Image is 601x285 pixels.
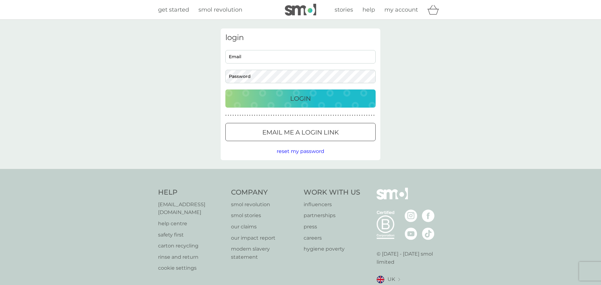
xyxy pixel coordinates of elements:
[369,114,370,117] p: ●
[275,114,277,117] p: ●
[158,253,225,261] a: rinse and return
[231,211,298,220] p: smol stories
[304,245,360,253] p: hygiene poverty
[302,114,303,117] p: ●
[225,114,227,117] p: ●
[297,114,298,117] p: ●
[352,114,353,117] p: ●
[198,6,242,13] span: smol revolution
[231,188,298,197] h4: Company
[306,114,308,117] p: ●
[231,223,298,231] p: our claims
[311,114,313,117] p: ●
[340,114,341,117] p: ●
[359,114,360,117] p: ●
[354,114,356,117] p: ●
[225,89,376,108] button: Login
[268,114,270,117] p: ●
[230,114,231,117] p: ●
[285,114,286,117] p: ●
[299,114,300,117] p: ●
[228,114,229,117] p: ●
[261,114,262,117] p: ●
[335,6,353,13] span: stories
[304,234,360,242] a: careers
[283,114,284,117] p: ●
[362,114,363,117] p: ●
[237,114,239,117] p: ●
[398,278,400,281] img: select a new location
[371,114,372,117] p: ●
[422,227,434,240] img: visit the smol Tiktok page
[249,114,250,117] p: ●
[321,114,322,117] p: ●
[304,223,360,231] a: press
[158,242,225,250] a: carton recycling
[271,114,272,117] p: ●
[231,245,298,261] p: modern slavery statement
[277,148,324,154] span: reset my password
[388,275,395,283] span: UK
[235,114,236,117] p: ●
[280,114,281,117] p: ●
[158,188,225,197] h4: Help
[304,114,306,117] p: ●
[158,5,189,14] a: get started
[377,188,408,209] img: smol
[362,6,375,13] span: help
[350,114,351,117] p: ●
[345,114,346,117] p: ●
[422,210,434,222] img: visit the smol Facebook page
[264,114,265,117] p: ●
[427,3,443,16] div: basket
[256,114,258,117] p: ●
[254,114,255,117] p: ●
[290,94,311,104] p: Login
[366,114,367,117] p: ●
[318,114,320,117] p: ●
[323,114,325,117] p: ●
[252,114,253,117] p: ●
[357,114,358,117] p: ●
[158,264,225,272] a: cookie settings
[158,6,189,13] span: get started
[242,114,243,117] p: ●
[262,127,339,137] p: Email me a login link
[287,114,289,117] p: ●
[304,201,360,209] a: influencers
[158,231,225,239] a: safety first
[335,5,353,14] a: stories
[295,114,296,117] p: ●
[273,114,275,117] p: ●
[328,114,329,117] p: ●
[231,201,298,209] a: smol revolution
[405,210,417,222] img: visit the smol Instagram page
[225,123,376,141] button: Email me a login link
[278,114,279,117] p: ●
[231,234,298,242] p: our impact report
[244,114,246,117] p: ●
[335,114,336,117] p: ●
[277,147,324,155] button: reset my password
[259,114,260,117] p: ●
[158,220,225,228] a: help centre
[316,114,317,117] p: ●
[304,211,360,220] a: partnerships
[314,114,315,117] p: ●
[377,250,443,266] p: © [DATE] - [DATE] smol limited
[362,5,375,14] a: help
[347,114,348,117] p: ●
[158,201,225,216] a: [EMAIL_ADDRESS][DOMAIN_NAME]
[377,276,384,283] img: UK flag
[240,114,241,117] p: ●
